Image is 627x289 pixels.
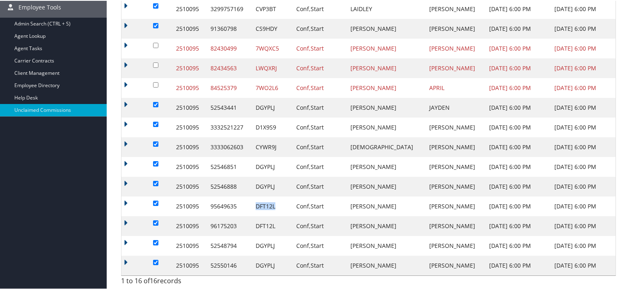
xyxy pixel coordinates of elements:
[172,196,206,215] td: 2510095
[346,235,425,255] td: [PERSON_NAME]
[425,255,485,275] td: [PERSON_NAME]
[550,235,616,255] td: [DATE] 6:00 PM
[346,215,425,235] td: [PERSON_NAME]
[550,156,616,176] td: [DATE] 6:00 PM
[346,18,425,38] td: [PERSON_NAME]
[172,77,206,97] td: 2510095
[252,136,292,156] td: CYWR9J
[172,18,206,38] td: 2510095
[172,136,206,156] td: 2510095
[252,215,292,235] td: DFT12L
[206,255,252,275] td: 52550146
[485,38,550,58] td: [DATE] 6:00 PM
[292,18,347,38] td: Conf,Start
[425,215,485,235] td: [PERSON_NAME]
[425,136,485,156] td: [PERSON_NAME]
[252,38,292,58] td: 7WQXC5
[206,176,252,196] td: 52546888
[252,117,292,136] td: D1X9S9
[292,215,347,235] td: Conf,Start
[206,196,252,215] td: 95649635
[425,235,485,255] td: [PERSON_NAME]
[485,58,550,77] td: [DATE] 6:00 PM
[206,215,252,235] td: 96175203
[172,235,206,255] td: 2510095
[550,77,616,97] td: [DATE] 6:00 PM
[425,117,485,136] td: [PERSON_NAME]
[425,97,485,117] td: JAYDEN
[252,18,292,38] td: CS9HDY
[425,196,485,215] td: [PERSON_NAME]
[172,97,206,117] td: 2510095
[292,38,347,58] td: Conf,Start
[346,117,425,136] td: [PERSON_NAME]
[292,156,347,176] td: Conf,Start
[550,215,616,235] td: [DATE] 6:00 PM
[346,38,425,58] td: [PERSON_NAME]
[485,117,550,136] td: [DATE] 6:00 PM
[121,275,236,289] div: 1 to 16 of records
[206,77,252,97] td: 84525379
[292,196,347,215] td: Conf,Start
[252,235,292,255] td: DGYPLJ
[550,255,616,275] td: [DATE] 6:00 PM
[550,38,616,58] td: [DATE] 6:00 PM
[346,77,425,97] td: [PERSON_NAME]
[346,58,425,77] td: [PERSON_NAME]
[485,77,550,97] td: [DATE] 6:00 PM
[292,97,347,117] td: Conf,Start
[550,117,616,136] td: [DATE] 6:00 PM
[485,136,550,156] td: [DATE] 6:00 PM
[425,38,485,58] td: [PERSON_NAME]
[346,176,425,196] td: [PERSON_NAME]
[206,18,252,38] td: 91360798
[252,176,292,196] td: DGYPLJ
[172,38,206,58] td: 2510095
[550,58,616,77] td: [DATE] 6:00 PM
[252,255,292,275] td: DGYPLJ
[252,196,292,215] td: DFT12L
[425,58,485,77] td: [PERSON_NAME]
[485,215,550,235] td: [DATE] 6:00 PM
[292,58,347,77] td: Conf,Start
[425,18,485,38] td: [PERSON_NAME]
[425,156,485,176] td: [PERSON_NAME]
[485,255,550,275] td: [DATE] 6:00 PM
[206,38,252,58] td: 82430499
[485,18,550,38] td: [DATE] 6:00 PM
[550,196,616,215] td: [DATE] 6:00 PM
[206,117,252,136] td: 3332521227
[172,176,206,196] td: 2510095
[252,156,292,176] td: DGYPLJ
[425,176,485,196] td: [PERSON_NAME]
[252,77,292,97] td: 7WO2L6
[346,156,425,176] td: [PERSON_NAME]
[292,255,347,275] td: Conf,Start
[292,136,347,156] td: Conf,Start
[172,255,206,275] td: 2510095
[150,275,157,284] span: 16
[346,255,425,275] td: [PERSON_NAME]
[550,176,616,196] td: [DATE] 6:00 PM
[346,97,425,117] td: [PERSON_NAME]
[172,156,206,176] td: 2510095
[485,176,550,196] td: [DATE] 6:00 PM
[206,156,252,176] td: 52546851
[292,77,347,97] td: Conf,Start
[172,117,206,136] td: 2510095
[485,196,550,215] td: [DATE] 6:00 PM
[346,136,425,156] td: [DEMOGRAPHIC_DATA]
[172,215,206,235] td: 2510095
[485,235,550,255] td: [DATE] 6:00 PM
[206,97,252,117] td: 52543441
[550,136,616,156] td: [DATE] 6:00 PM
[292,235,347,255] td: Conf,Start
[172,58,206,77] td: 2510095
[485,156,550,176] td: [DATE] 6:00 PM
[550,97,616,117] td: [DATE] 6:00 PM
[206,136,252,156] td: 3333062603
[206,235,252,255] td: 52548794
[206,58,252,77] td: 82434563
[425,77,485,97] td: APRIL
[550,18,616,38] td: [DATE] 6:00 PM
